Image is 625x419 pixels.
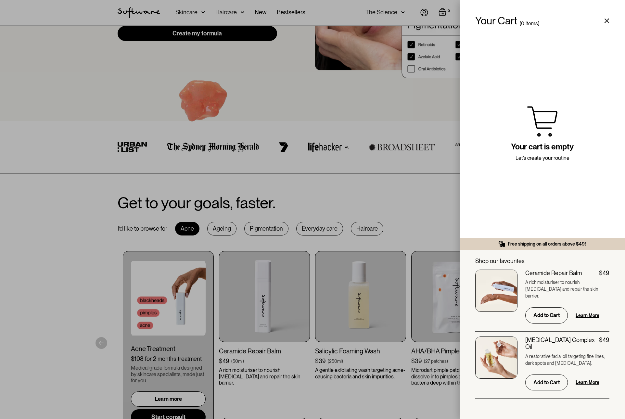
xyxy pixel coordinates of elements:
[516,154,569,162] p: Let’s create your routine
[525,270,582,277] div: Ceramide Repair Balm
[475,270,517,312] img: Ceramide Repair Balm
[599,270,609,277] div: $49
[511,142,574,152] h2: Your cart is empty
[508,241,586,247] div: Free shipping on all orders above $49!
[475,258,609,264] div: Shop our favourites
[525,307,568,323] input: Add to Cart
[525,279,609,299] p: A rich moisturiser to nourish [MEDICAL_DATA] and repair the skin barrier.
[527,106,558,137] img: Cart icon
[475,16,517,26] h4: Your Cart
[525,375,568,390] input: Add to Cart
[599,336,609,344] div: $49
[520,21,521,26] div: (
[521,21,524,26] div: 0
[576,312,599,319] a: Learn More
[475,336,517,379] img: Retinol Complex Oil
[526,21,539,26] div: items)
[576,379,599,386] a: Learn More
[525,353,609,367] p: A restorative facial oil targeting fine lines, dark spots and [MEDICAL_DATA].
[604,18,609,23] a: Close cart
[525,336,599,350] div: [MEDICAL_DATA] Complex Oil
